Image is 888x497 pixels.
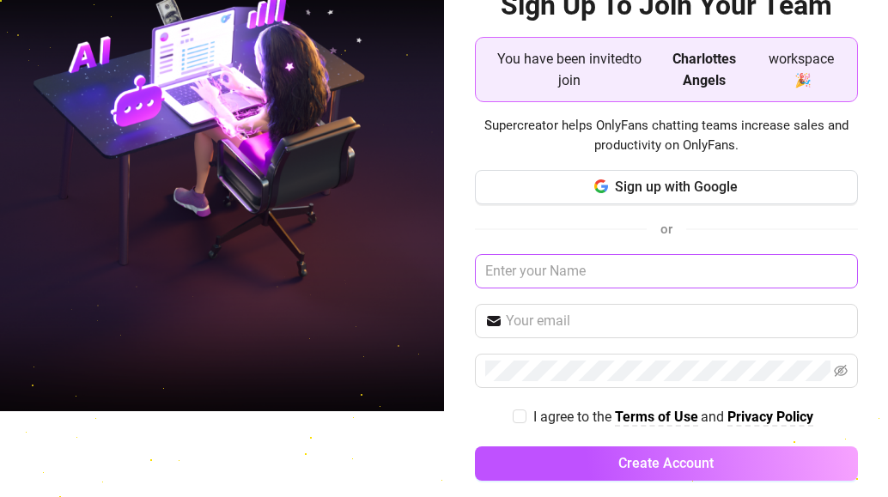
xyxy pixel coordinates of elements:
strong: Terms of Use [615,409,698,425]
span: Supercreator helps OnlyFans chatting teams increase sales and productivity on OnlyFans. [475,116,858,156]
span: I agree to the [533,409,615,425]
span: Create Account [618,455,714,471]
strong: Privacy Policy [727,409,813,425]
input: Your email [506,311,848,331]
input: Enter your Name [475,254,858,288]
span: and [701,409,727,425]
span: Sign up with Google [615,179,738,195]
a: Terms of Use [615,409,698,427]
span: or [660,221,672,237]
button: Create Account [475,446,858,481]
a: Privacy Policy [727,409,813,427]
span: You have been invited to join [490,48,649,91]
span: eye-invisible [834,364,848,378]
strong: Charlottes Angels [672,51,736,88]
button: Sign up with Google [475,170,858,204]
span: workspace 🎉 [759,48,843,91]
